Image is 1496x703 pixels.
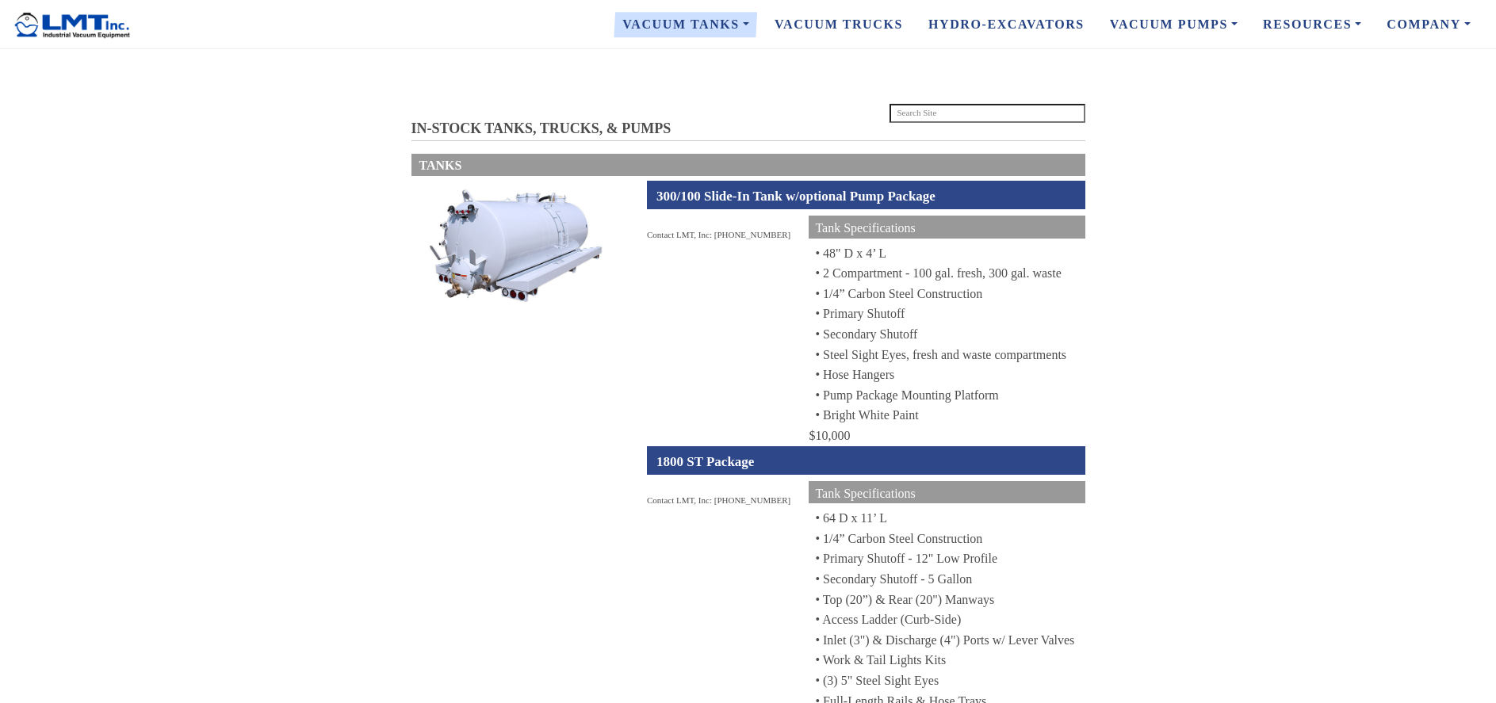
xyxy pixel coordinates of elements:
a: Hydro-Excavators [916,8,1097,41]
span: TANKS [419,159,462,172]
div: $10,000 [809,426,1085,446]
span: Contact LMT, Inc: [PHONE_NUMBER] [647,230,790,239]
a: Resources [1250,8,1374,41]
a: Vacuum Tanks [610,8,762,41]
img: LMT Inc. [13,11,132,39]
span: Tank Specifications [815,221,915,235]
img: Stacks Image 128203 [411,181,621,313]
a: Company [1374,8,1483,41]
div: • 48" D x 4’ L • 2 Compartment - 100 gal. fresh, 300 gal. waste • 1/4” Carbon Steel Construction ... [809,243,1085,426]
span: 1800 ST Package [656,454,754,469]
span: 300/100 Slide-In Tank w/optional Pump Package [656,189,935,204]
span: IN-STOCK TANKS, TRUCKS, & PUMPS [411,120,671,136]
input: Search Site [890,104,1085,123]
span: Tank Specifications [815,487,915,500]
a: Vacuum Pumps [1097,8,1250,41]
a: Vacuum Trucks [762,8,916,41]
span: Contact LMT, Inc: [PHONE_NUMBER] [647,495,790,505]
